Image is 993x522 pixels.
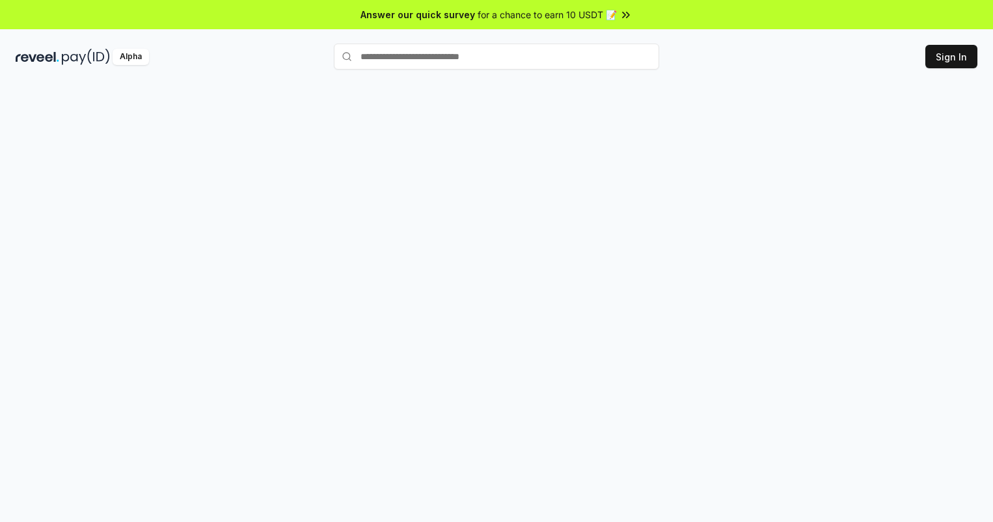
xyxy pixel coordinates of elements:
img: pay_id [62,49,110,65]
span: Answer our quick survey [360,8,475,21]
img: reveel_dark [16,49,59,65]
button: Sign In [925,45,977,68]
span: for a chance to earn 10 USDT 📝 [478,8,617,21]
div: Alpha [113,49,149,65]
